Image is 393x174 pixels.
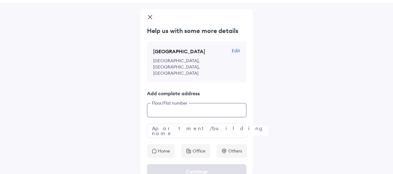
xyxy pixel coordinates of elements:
[153,58,231,76] p: [GEOGRAPHIC_DATA], [GEOGRAPHIC_DATA], [GEOGRAPHIC_DATA]
[232,48,240,54] p: Edit
[158,148,170,154] p: Home
[228,148,242,154] p: Others
[147,90,246,97] p: Add complete address
[153,48,205,55] p: [GEOGRAPHIC_DATA]
[147,26,246,35] p: Help us with some more details
[193,148,205,154] p: Office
